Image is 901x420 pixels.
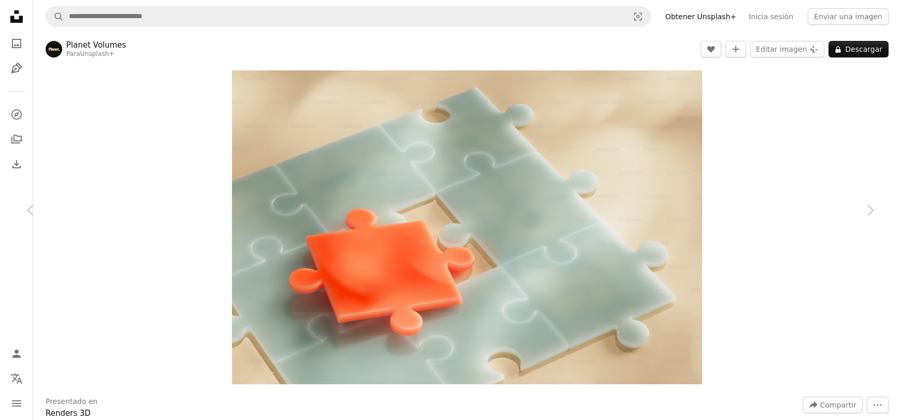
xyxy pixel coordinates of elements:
[6,129,27,150] a: Colecciones
[725,41,746,57] button: Añade a la colección
[46,41,62,57] img: Ve al perfil de Planet Volumes
[867,397,889,413] button: Más acciones
[6,58,27,79] a: Ilustraciones
[743,8,800,25] a: Inicia sesión
[6,154,27,175] a: Historial de descargas
[6,368,27,389] button: Idioma
[626,7,650,26] button: Búsqueda visual
[6,393,27,414] button: Menú
[659,8,743,25] a: Obtener Unsplash+
[829,41,889,57] button: Descargar
[839,161,901,260] a: Siguiente
[6,104,27,125] a: Explorar
[46,409,91,418] a: Renders 3D
[6,343,27,364] a: Iniciar sesión / Registrarse
[46,397,98,407] h3: Presentado en
[232,70,702,384] button: Ampliar en esta imagen
[46,6,651,27] form: Encuentra imágenes en todo el sitio
[46,7,64,26] button: Buscar en Unsplash
[66,50,126,59] div: Para
[750,41,824,57] button: Editar imagen
[701,41,721,57] button: Me gusta
[66,40,126,50] a: Planet Volumes
[808,8,889,25] button: Enviar una imagen
[232,70,702,384] img: Una pieza roja del rompecabezas a punto de completar el rompecabezas.
[803,397,863,413] button: Compartir esta imagen
[6,33,27,54] a: Fotos
[80,50,114,57] a: Unsplash+
[820,397,856,413] span: Compartir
